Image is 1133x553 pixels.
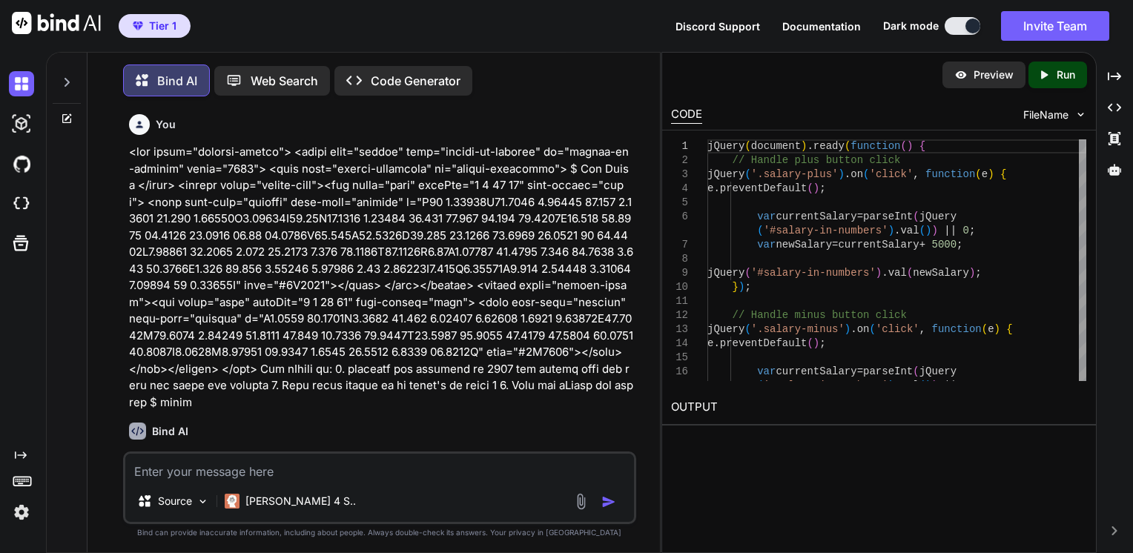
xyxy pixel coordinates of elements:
span: ; [969,225,975,236]
img: premium [133,21,143,30]
span: ( [758,380,764,391]
span: ) [839,168,845,180]
span: jQuery [919,365,957,377]
span: { [1007,323,1013,335]
p: <lor ipsum="dolorsi-ametco"> <adipi elit="seddoe" temp="incidi-ut-laboree" do="magnaa-en-adminim"... [129,144,634,411]
div: 2 [671,153,688,168]
span: ) [932,225,938,236]
span: newSalary [776,239,833,251]
p: Bind AI [157,72,197,90]
h6: You [156,117,176,132]
span: parseInt [864,211,914,222]
button: Invite Team [1001,11,1109,41]
span: . [807,140,813,152]
span: e [988,323,994,335]
div: 8 [671,252,688,266]
span: val [888,267,907,279]
span: ) [802,140,807,152]
span: ( [914,365,919,377]
span: jQuery [707,168,744,180]
div: 12 [671,308,688,322]
span: . [895,225,901,236]
span: '.salary-minus' [751,323,845,335]
span: } [733,281,739,293]
div: 15 [671,351,688,365]
span: ( [901,140,907,152]
span: 'click' [876,323,919,335]
span: var [758,239,776,251]
span: function [851,140,901,152]
span: , [919,323,925,335]
span: 'click' [870,168,914,180]
img: Pick Models [196,495,209,508]
span: '#salary-in-numbers' [764,225,888,236]
span: ) [876,267,882,279]
span: var [758,211,776,222]
span: ( [919,225,925,236]
div: 1 [671,139,688,153]
p: Preview [974,67,1014,82]
img: preview [954,68,968,82]
span: '.salary-plus' [751,168,839,180]
span: { [919,140,925,152]
span: ) [888,380,894,391]
p: Bind can provide inaccurate information, including about people. Always double-check its answers.... [123,527,637,538]
span: parseInt [864,365,914,377]
span: ; [957,239,963,251]
span: . [845,168,850,180]
span: e [982,168,988,180]
span: ready [813,140,845,152]
span: ) [994,323,1000,335]
span: document [751,140,801,152]
span: preventDefault [720,182,807,194]
span: + [919,239,925,251]
span: currentSalary [776,365,857,377]
div: 11 [671,294,688,308]
span: ) [739,281,744,293]
span: function [926,168,976,180]
span: jQuery [707,140,744,152]
div: 16 [671,365,688,379]
button: premiumTier 1 [119,14,191,38]
div: 13 [671,322,688,337]
span: ( [982,323,988,335]
span: { [1000,168,1006,180]
div: 4 [671,182,688,196]
img: Bind AI [12,12,101,34]
span: ; [969,380,975,391]
span: ( [745,323,751,335]
div: 9 [671,266,688,280]
img: attachment [572,493,589,510]
span: val [901,225,919,236]
span: var [758,365,776,377]
span: ) [988,168,994,180]
img: cloudideIcon [9,191,34,216]
span: ) [845,323,850,335]
span: ) [969,267,975,279]
span: '#salary-in-numbers' [764,380,888,391]
span: 0 [963,380,969,391]
img: Claude 4 Sonnet [225,494,240,509]
span: ( [870,323,876,335]
span: . [882,267,888,279]
div: CODE [671,106,702,124]
span: . [714,337,720,349]
span: ( [845,140,850,152]
span: 5000 [932,239,957,251]
p: Here's the jQuery code to handle the salary increment/decrement functionality: [129,448,634,466]
p: [PERSON_NAME] 4 S.. [245,494,356,509]
span: ; [976,267,982,279]
span: ( [758,225,764,236]
span: = [833,239,839,251]
p: Run [1057,67,1075,82]
span: currentSalary [839,239,919,251]
button: Documentation [782,19,861,34]
span: ; [745,281,751,293]
span: // Handle minus button click [733,309,907,321]
p: Code Generator [371,72,460,90]
span: || [945,380,957,391]
img: settings [9,500,34,525]
span: ( [976,168,982,180]
span: . [714,182,720,194]
span: preventDefault [720,337,807,349]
